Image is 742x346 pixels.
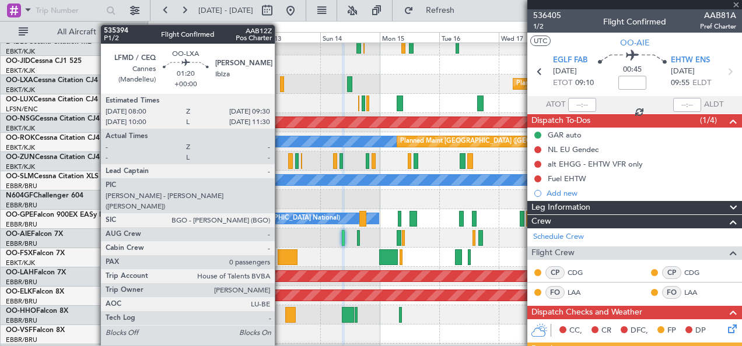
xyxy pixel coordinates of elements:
[601,325,611,337] span: CR
[6,192,83,199] a: N604GFChallenger 604
[6,192,33,199] span: N604GF
[6,288,32,295] span: OO-ELK
[6,124,35,133] a: EBKT/KJK
[704,99,723,111] span: ALDT
[516,75,700,93] div: Planned Maint [GEOGRAPHIC_DATA] ([GEOGRAPHIC_DATA])
[6,58,82,65] a: OO-JIDCessna CJ1 525
[631,325,648,337] span: DFC,
[548,159,643,169] div: alt EHGG - EHTW VFR only
[531,215,551,228] span: Crew
[6,336,37,344] a: EBBR/BRU
[568,267,594,278] a: CDG
[6,115,35,122] span: OO-NSG
[623,64,642,76] span: 00:45
[6,143,35,152] a: EBKT/KJK
[6,259,35,267] a: EBKT/KJK
[6,308,36,315] span: OO-HHO
[6,77,33,84] span: OO-LXA
[6,220,37,229] a: EBBR/BRU
[398,1,468,20] button: Refresh
[6,278,37,287] a: EBBR/BRU
[6,201,37,210] a: EBBR/BRU
[553,55,587,66] span: EGLF FAB
[548,130,582,140] div: GAR auto
[6,327,65,334] a: OO-VSFFalcon 8X
[6,297,37,306] a: EBBR/BRU
[30,28,123,36] span: All Aircraft
[6,288,64,295] a: OO-ELKFalcon 8X
[6,211,33,218] span: OO-GPE
[201,32,261,43] div: Fri 12
[36,2,103,19] input: Trip Number
[6,77,98,84] a: OO-LXACessna Citation CJ4
[533,22,561,31] span: 1/2
[6,173,34,180] span: OO-SLM
[671,77,689,89] span: 09:55
[6,135,100,142] a: OO-ROKCessna Citation CJ4
[684,267,710,278] a: CDG
[142,32,201,43] div: Thu 11
[531,306,642,319] span: Dispatch Checks and Weather
[700,9,736,22] span: AAB81A
[416,6,465,15] span: Refresh
[531,246,575,260] span: Flight Crew
[6,58,30,65] span: OO-JID
[6,115,100,122] a: OO-NSGCessna Citation CJ4
[533,9,561,22] span: 536405
[6,231,31,238] span: OO-AIE
[145,210,340,227] div: No Crew [GEOGRAPHIC_DATA] ([GEOGRAPHIC_DATA] National)
[662,286,681,299] div: FO
[548,174,586,183] div: Fuel EHTW
[6,66,35,75] a: EBKT/KJK
[6,105,38,114] a: LFSN/ENC
[6,163,35,171] a: EBKT/KJK
[380,32,439,43] div: Mon 15
[499,32,558,43] div: Wed 17
[662,266,681,279] div: CP
[700,114,717,126] span: (1/4)
[547,188,736,198] div: Add new
[6,154,35,161] span: OO-ZUN
[548,144,598,154] div: NL EU Gendec
[671,66,695,77] span: [DATE]
[150,23,170,33] div: [DATE]
[6,316,37,325] a: EBBR/BRU
[531,114,590,128] span: Dispatch To-Dos
[198,5,253,16] span: [DATE] - [DATE]
[6,86,35,94] a: EBKT/KJK
[684,287,710,298] a: LAA
[6,154,100,161] a: OO-ZUNCessna Citation CJ4
[6,182,37,190] a: EBBR/BRU
[6,211,103,218] a: OO-GPEFalcon 900EX EASy II
[13,23,127,41] button: All Aircraft
[6,269,34,276] span: OO-LAH
[6,173,99,180] a: OO-SLMCessna Citation XLS
[320,32,380,43] div: Sun 14
[545,286,565,299] div: FO
[6,135,35,142] span: OO-ROK
[261,32,320,43] div: Sat 13
[553,66,577,77] span: [DATE]
[603,16,666,28] div: Flight Confirmed
[6,96,33,103] span: OO-LUX
[6,327,33,334] span: OO-VSF
[400,133,584,150] div: Planned Maint [GEOGRAPHIC_DATA] ([GEOGRAPHIC_DATA])
[6,47,35,56] a: EBKT/KJK
[6,269,66,276] a: OO-LAHFalcon 7X
[531,201,590,214] span: Leg Information
[530,36,551,46] button: UTC
[172,229,356,246] div: Planned Maint [GEOGRAPHIC_DATA] ([GEOGRAPHIC_DATA])
[575,77,594,89] span: 09:10
[6,250,65,257] a: OO-FSXFalcon 7X
[6,96,98,103] a: OO-LUXCessna Citation CJ4
[6,308,68,315] a: OO-HHOFalcon 8X
[546,99,565,111] span: ATOT
[6,231,63,238] a: OO-AIEFalcon 7X
[667,325,676,337] span: FP
[553,77,572,89] span: ETOT
[164,306,261,323] div: Planned Maint Geneva (Cointrin)
[569,325,582,337] span: CC,
[6,239,37,248] a: EBBR/BRU
[692,77,711,89] span: ELDT
[439,32,499,43] div: Tue 16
